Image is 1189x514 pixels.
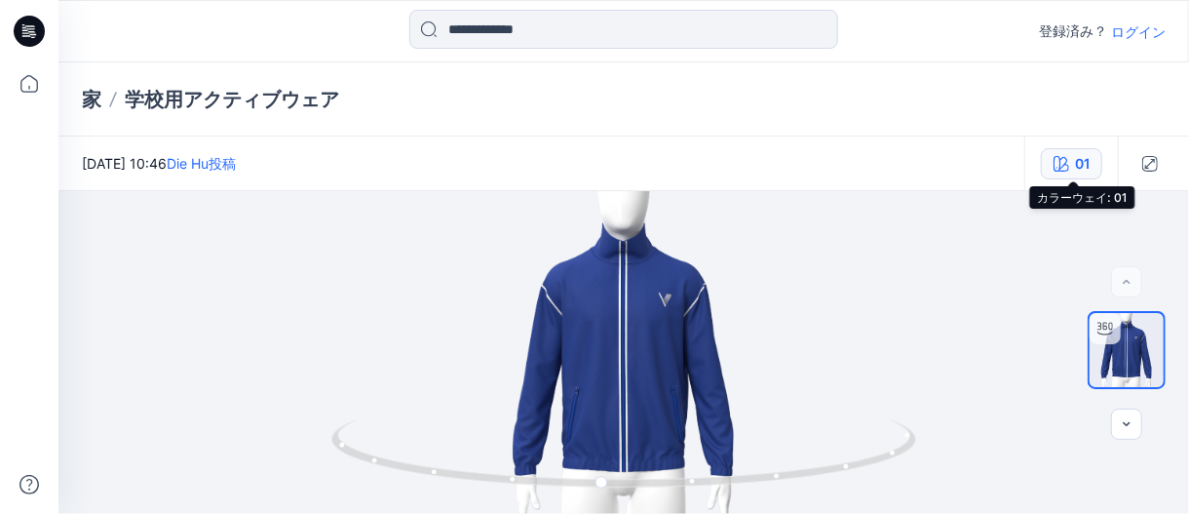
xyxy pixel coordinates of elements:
a: Die Hu投稿 [167,155,236,172]
font: 登録済み？ [1039,22,1107,39]
img: フェイスレスMターンテーブル [1090,313,1164,387]
font: 家 [82,88,101,111]
font: 学校用アクティブウェア [125,88,339,111]
font: 01 [1075,155,1090,172]
a: 家 [82,86,101,113]
font: ログイン [1111,23,1166,40]
font: [DATE] 10:46 [82,155,167,172]
button: 01 [1041,148,1102,179]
